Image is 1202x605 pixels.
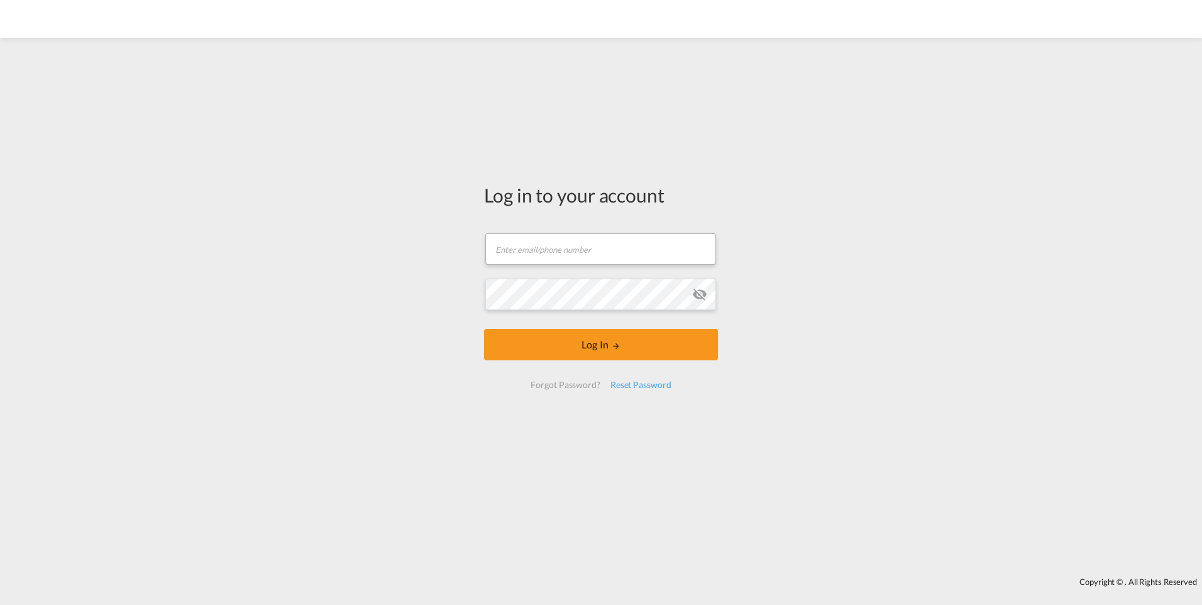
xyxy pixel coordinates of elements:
md-icon: icon-eye-off [692,287,707,302]
div: Forgot Password? [526,374,605,396]
button: LOGIN [484,329,718,360]
div: Reset Password [605,374,676,396]
input: Enter email/phone number [485,233,716,265]
div: Log in to your account [484,182,718,208]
